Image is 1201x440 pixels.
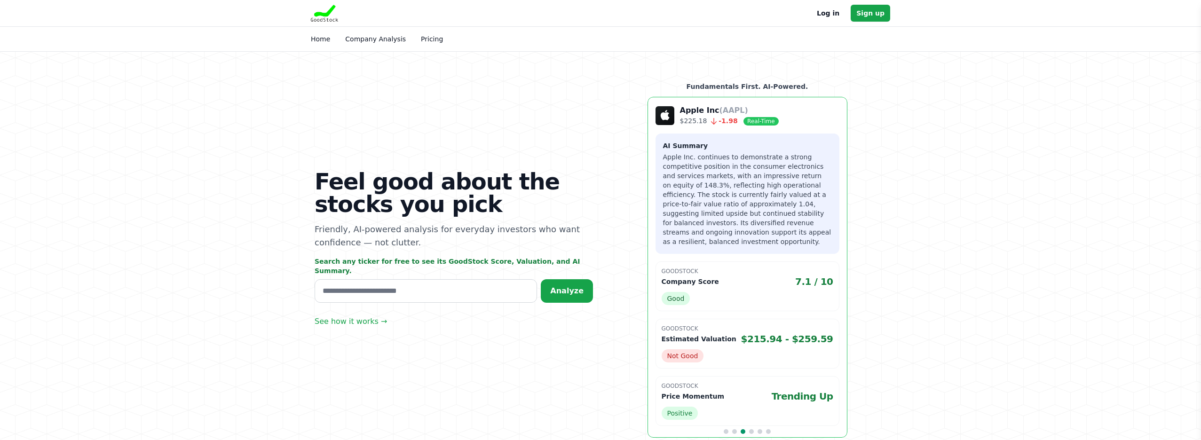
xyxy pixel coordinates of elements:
[719,106,748,115] span: (AAPL)
[315,257,593,275] p: Search any ticker for free to see its GoodStock Score, Valuation, and AI Summary.
[311,5,338,22] img: Goodstock Logo
[311,35,330,43] a: Home
[662,349,704,362] span: Not Good
[724,429,728,434] span: Go to slide 1
[749,429,754,434] span: Go to slide 4
[766,429,771,434] span: Go to slide 6
[345,35,406,43] a: Company Analysis
[772,390,833,403] span: Trending Up
[662,382,833,390] p: GoodStock
[732,429,737,434] span: Go to slide 2
[421,35,443,43] a: Pricing
[315,170,593,215] h1: Feel good about the stocks you pick
[648,97,847,438] div: 3 / 6
[662,325,833,332] p: GoodStock
[662,334,736,344] p: Estimated Valuation
[662,277,719,286] p: Company Score
[648,82,847,91] p: Fundamentals First. AI-Powered.
[741,429,745,434] span: Go to slide 3
[662,407,698,420] span: Positive
[758,429,762,434] span: Go to slide 5
[680,116,779,126] p: $225.18
[315,316,387,327] a: See how it works →
[851,5,890,22] a: Sign up
[707,117,737,125] span: -1.98
[663,141,832,150] h3: AI Summary
[817,8,839,19] a: Log in
[743,117,778,126] span: Real-Time
[795,275,833,288] span: 7.1 / 10
[662,267,833,275] p: GoodStock
[662,292,690,305] span: Good
[680,105,779,116] p: Apple Inc
[541,279,593,303] button: Analyze
[663,152,832,246] p: Apple Inc. continues to demonstrate a strong competitive position in the consumer electronics and...
[741,332,833,346] span: $215.94 - $259.59
[648,97,847,438] a: Company Logo Apple Inc(AAPL) $225.18 -1.98 Real-Time AI Summary Apple Inc. continues to demonstra...
[550,286,584,295] span: Analyze
[656,106,674,125] img: Company Logo
[662,392,724,401] p: Price Momentum
[315,223,593,249] p: Friendly, AI-powered analysis for everyday investors who want confidence — not clutter.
